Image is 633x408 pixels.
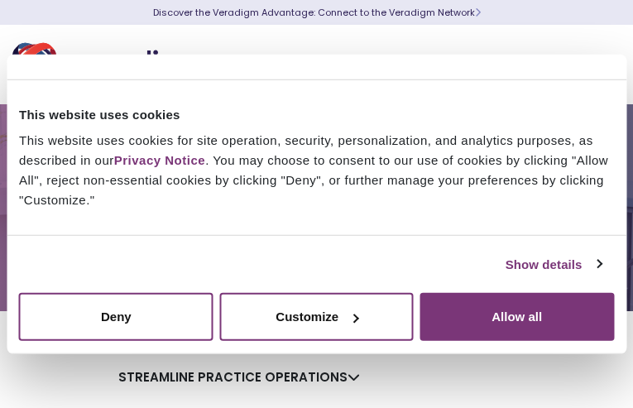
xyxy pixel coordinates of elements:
[475,6,481,19] span: Learn More
[12,37,211,92] img: Veradigm logo
[420,293,614,341] button: Allow all
[153,6,481,19] a: Discover the Veradigm Advantage: Connect to the Veradigm NetworkLearn More
[19,104,614,124] div: This website uses cookies
[219,293,414,341] button: Customize
[118,368,360,386] a: Streamline Practice Operations
[583,43,608,86] button: Toggle Navigation Menu
[506,254,602,274] a: Show details
[19,293,213,341] button: Deny
[114,153,205,167] a: Privacy Notice
[19,131,614,210] div: This website uses cookies for site operation, security, personalization, and analytics purposes, ...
